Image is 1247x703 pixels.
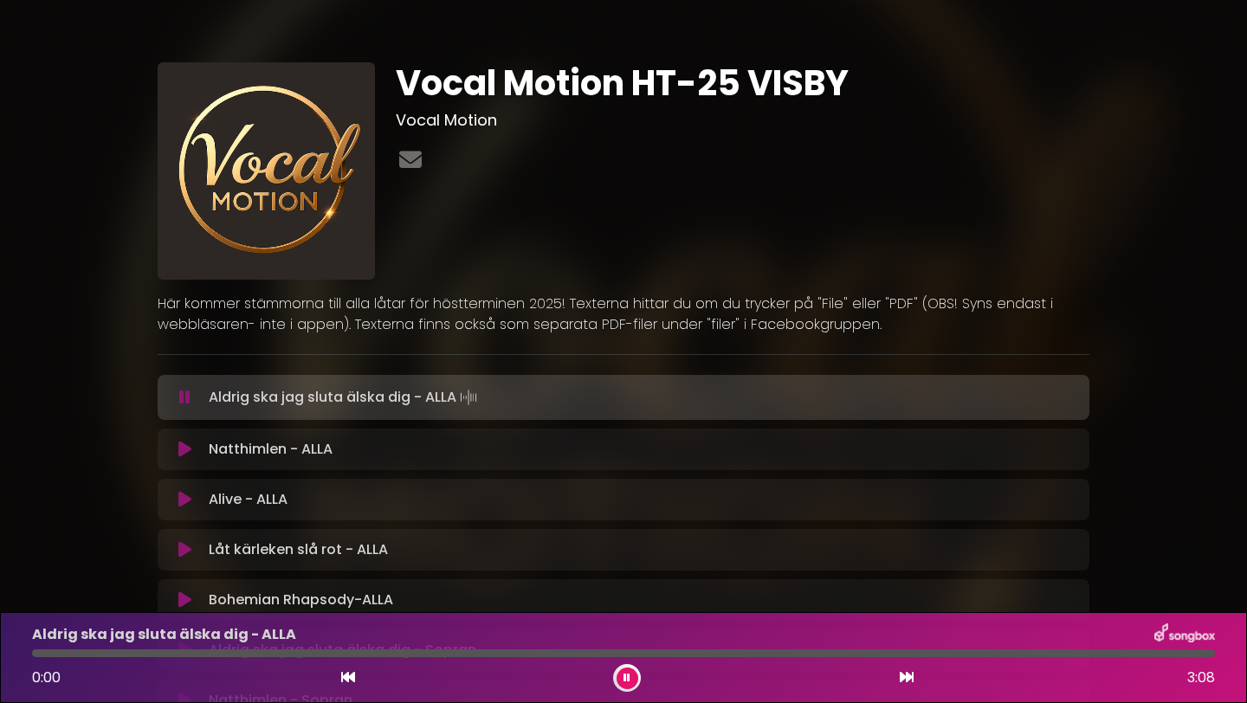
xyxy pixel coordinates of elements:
[1154,623,1215,646] img: songbox-logo-white.png
[209,385,481,410] p: Aldrig ska jag sluta älska dig - ALLA
[32,624,296,645] p: Aldrig ska jag sluta älska dig - ALLA
[396,111,1089,130] h3: Vocal Motion
[396,62,1089,104] h1: Vocal Motion HT-25 VISBY
[456,385,481,410] img: waveform4.gif
[32,668,61,687] span: 0:00
[209,439,333,460] p: Natthimlen - ALLA
[209,489,288,510] p: Alive - ALLA
[158,293,1089,335] p: Här kommer stämmorna till alla låtar för höstterminen 2025! Texterna hittar du om du trycker på "...
[209,539,388,560] p: Låt kärleken slå rot - ALLA
[1187,668,1215,688] span: 3:08
[209,590,393,610] p: Bohemian Rhapsody-ALLA
[158,62,375,280] img: pGlB4Q9wSIK9SaBErEAn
